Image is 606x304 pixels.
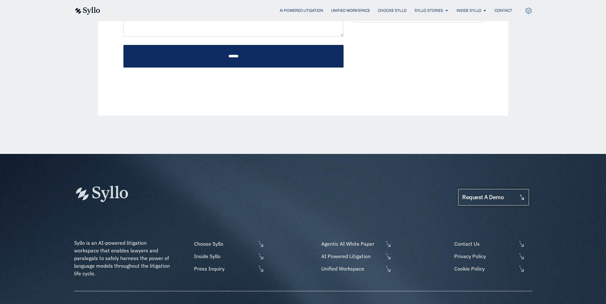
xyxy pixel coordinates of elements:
[462,194,504,200] span: request a demo
[280,8,323,13] a: AI Powered Litigation
[453,240,516,248] span: Contact Us
[192,240,264,248] a: Choose Syllo
[320,240,392,248] a: Agentic AI White Paper
[320,265,392,272] a: Unified Workspace
[453,265,516,272] span: Cookie Policy
[378,8,407,13] a: Choose Syllo
[453,240,532,248] a: Contact Us
[456,8,481,13] a: Inside Syllo
[113,8,512,14] div: Menu Toggle
[320,265,383,272] span: Unified Workspace
[495,8,512,13] a: Contact
[320,240,383,248] span: Agentic AI White Paper
[458,189,529,206] a: request a demo
[192,252,264,260] a: Inside Syllo
[192,265,256,272] span: Press Inquiry
[113,8,512,14] nav: Menu
[453,265,532,272] a: Cookie Policy
[331,8,370,13] a: Unified Workspace
[192,265,264,272] a: Press Inquiry
[453,252,532,260] a: Privacy Policy
[320,252,383,260] span: AI Powered Litigation
[74,7,100,15] img: syllo
[453,252,516,260] span: Privacy Policy
[192,240,256,248] span: Choose Syllo
[414,8,443,13] a: Syllo Stories
[320,252,392,260] a: AI Powered Litigation
[192,252,256,260] span: Inside Syllo
[74,240,171,277] span: Syllo is an AI-powered litigation workspace that enables lawyers and paralegals to safely harness...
